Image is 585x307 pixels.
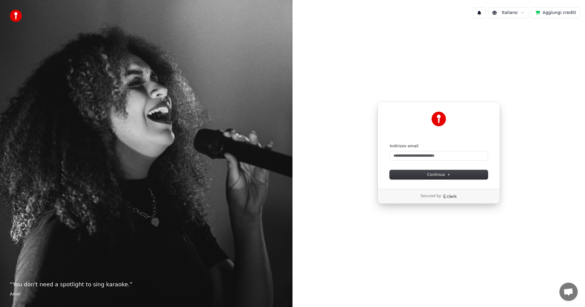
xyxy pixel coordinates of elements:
p: “ You don't need a spotlight to sing karaoke. ” [10,280,283,289]
label: Indirizzo email [390,143,418,149]
a: Aprire la chat [559,283,578,301]
span: Continua [427,172,450,177]
p: Secured by [420,194,441,199]
button: Aggiungi crediti [531,7,580,18]
footer: Anon [10,291,283,297]
button: Continua [390,170,488,179]
img: youka [10,10,22,22]
a: Clerk logo [442,194,457,198]
img: Youka [431,112,446,126]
